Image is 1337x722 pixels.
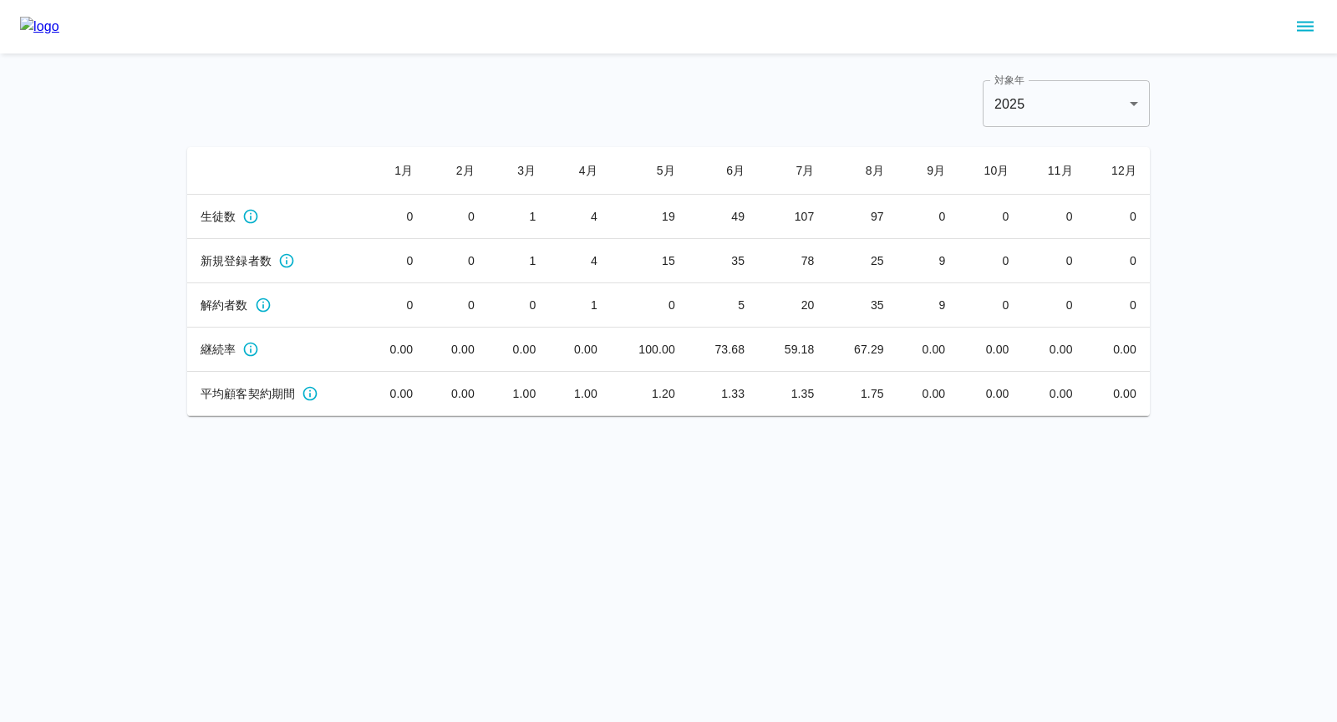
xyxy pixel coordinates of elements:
td: 0.00 [958,328,1022,372]
td: 9 [897,239,959,283]
td: 4 [549,195,611,239]
svg: 月ごとの新規サブスク数 [278,252,295,269]
img: logo [20,17,59,37]
td: 5 [689,283,758,328]
td: 0 [426,195,488,239]
span: 新規登録者数 [201,252,272,269]
label: 対象年 [994,73,1024,87]
td: 0 [488,283,550,328]
td: 59.18 [758,328,827,372]
th: 11 月 [1023,147,1086,195]
td: 0.00 [897,328,959,372]
td: 0.00 [365,328,427,372]
td: 0 [365,239,427,283]
th: 6 月 [689,147,758,195]
button: sidemenu [1291,13,1319,41]
td: 0.00 [365,372,427,416]
td: 0.00 [897,372,959,416]
td: 0 [1023,195,1086,239]
svg: 月ごとの解約サブスク数 [255,297,272,313]
td: 0 [426,283,488,328]
td: 0 [1086,283,1150,328]
td: 15 [611,239,689,283]
td: 0 [1086,195,1150,239]
td: 1.33 [689,372,758,416]
td: 0 [426,239,488,283]
td: 0.00 [1086,372,1150,416]
td: 0.00 [958,372,1022,416]
td: 1.00 [549,372,611,416]
td: 0 [958,239,1022,283]
td: 1 [549,283,611,328]
th: 5 月 [611,147,689,195]
td: 0 [365,195,427,239]
svg: 月ごとの継続率(%) [242,341,259,358]
svg: 月ごとの平均継続期間(ヶ月) [302,385,318,402]
th: 3 月 [488,147,550,195]
th: 12 月 [1086,147,1150,195]
td: 4 [549,239,611,283]
td: 1.00 [488,372,550,416]
th: 7 月 [758,147,827,195]
td: 97 [828,195,897,239]
td: 1.20 [611,372,689,416]
td: 1 [488,239,550,283]
td: 100.00 [611,328,689,372]
td: 35 [689,239,758,283]
td: 1.75 [828,372,897,416]
span: 解約者数 [201,297,248,313]
span: 平均顧客契約期間 [201,385,295,402]
th: 9 月 [897,147,959,195]
td: 20 [758,283,827,328]
td: 0 [1086,239,1150,283]
th: 1 月 [365,147,427,195]
td: 0 [1023,239,1086,283]
td: 1.35 [758,372,827,416]
td: 78 [758,239,827,283]
td: 67.29 [828,328,897,372]
td: 19 [611,195,689,239]
svg: 月ごとのアクティブなサブスク数 [242,208,259,225]
td: 0.00 [488,328,550,372]
th: 4 月 [549,147,611,195]
td: 25 [828,239,897,283]
td: 0.00 [549,328,611,372]
td: 0 [365,283,427,328]
th: 8 月 [828,147,897,195]
td: 0 [958,195,1022,239]
td: 0.00 [1086,328,1150,372]
span: 生徒数 [201,208,236,225]
td: 73.68 [689,328,758,372]
td: 107 [758,195,827,239]
td: 35 [828,283,897,328]
td: 0 [1023,283,1086,328]
td: 0.00 [1023,328,1086,372]
td: 0 [897,195,959,239]
td: 9 [897,283,959,328]
td: 0.00 [426,328,488,372]
th: 10 月 [958,147,1022,195]
td: 49 [689,195,758,239]
div: 2025 [983,80,1150,127]
th: 2 月 [426,147,488,195]
td: 0.00 [426,372,488,416]
td: 0 [611,283,689,328]
span: 継続率 [201,341,236,358]
td: 0 [958,283,1022,328]
td: 1 [488,195,550,239]
td: 0.00 [1023,372,1086,416]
